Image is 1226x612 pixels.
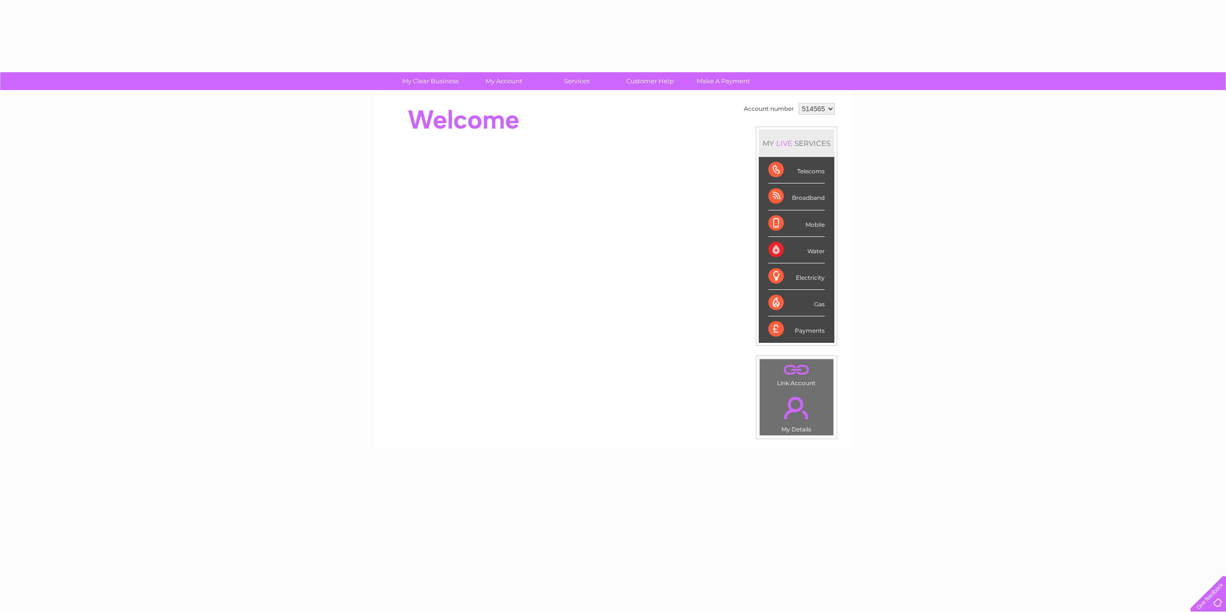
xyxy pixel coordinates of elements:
a: . [762,391,831,425]
a: Services [537,72,617,90]
a: Make A Payment [684,72,763,90]
div: MY SERVICES [759,130,834,157]
div: Water [768,237,825,263]
div: LIVE [774,139,794,148]
td: Account number [741,101,796,117]
td: My Details [759,389,834,436]
a: My Clear Business [391,72,470,90]
div: Mobile [768,210,825,237]
div: Electricity [768,263,825,290]
div: Broadband [768,183,825,210]
a: My Account [464,72,543,90]
a: Customer Help [610,72,690,90]
td: Link Account [759,359,834,389]
div: Payments [768,316,825,342]
a: . [762,362,831,378]
div: Gas [768,290,825,316]
div: Telecoms [768,157,825,183]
